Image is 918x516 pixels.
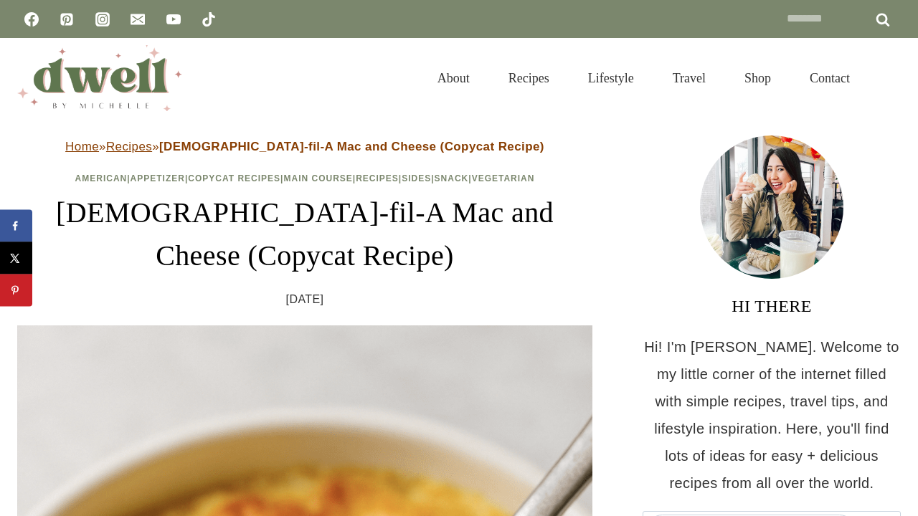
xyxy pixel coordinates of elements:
a: Lifestyle [569,53,653,103]
a: Facebook [17,5,46,34]
a: Email [123,5,152,34]
a: Appetizer [131,173,185,183]
button: View Search Form [876,66,901,90]
a: Instagram [88,5,117,34]
a: Contact [790,53,869,103]
a: Shop [725,53,790,103]
h3: HI THERE [643,293,901,319]
a: American [75,173,128,183]
a: Recipes [356,173,399,183]
a: TikTok [194,5,223,34]
a: Copycat Recipes [188,173,280,183]
strong: [DEMOGRAPHIC_DATA]-fil-A Mac and Cheese (Copycat Recipe) [159,140,544,153]
a: YouTube [159,5,188,34]
a: Home [65,140,99,153]
a: Recipes [489,53,569,103]
time: [DATE] [286,289,324,310]
img: DWELL by michelle [17,45,182,111]
a: Vegetarian [472,173,535,183]
a: Snack [435,173,469,183]
a: Travel [653,53,725,103]
nav: Primary Navigation [418,53,869,103]
a: Main Course [283,173,352,183]
a: Sides [402,173,431,183]
a: Pinterest [52,5,81,34]
h1: [DEMOGRAPHIC_DATA]-fil-A Mac and Cheese (Copycat Recipe) [17,191,592,277]
a: About [418,53,489,103]
span: » » [65,140,544,153]
a: Recipes [106,140,152,153]
p: Hi! I'm [PERSON_NAME]. Welcome to my little corner of the internet filled with simple recipes, tr... [643,333,901,497]
span: | | | | | | | [75,173,535,183]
